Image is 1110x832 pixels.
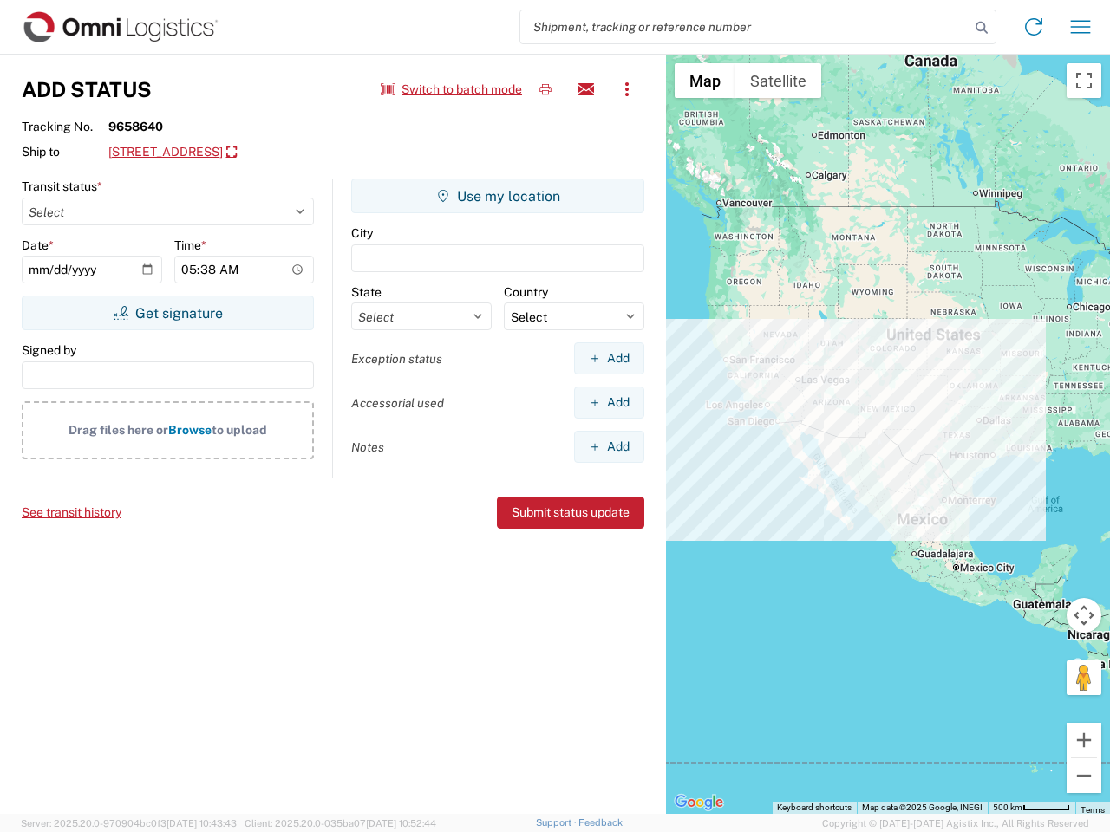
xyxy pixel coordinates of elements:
[108,119,163,134] strong: 9658640
[578,817,623,828] a: Feedback
[497,497,644,529] button: Submit status update
[22,77,152,102] h3: Add Status
[22,237,54,253] label: Date
[351,395,444,411] label: Accessorial used
[1067,63,1101,98] button: Toggle fullscreen view
[1067,758,1101,793] button: Zoom out
[822,816,1089,831] span: Copyright © [DATE]-[DATE] Agistix Inc., All Rights Reserved
[993,803,1022,812] span: 500 km
[366,818,436,829] span: [DATE] 10:52:44
[1067,598,1101,633] button: Map camera controls
[536,817,579,828] a: Support
[777,802,852,814] button: Keyboard shortcuts
[22,342,76,358] label: Signed by
[168,423,212,437] span: Browse
[574,342,644,374] button: Add
[351,284,382,300] label: State
[1081,805,1105,815] a: Terms
[988,802,1075,814] button: Map Scale: 500 km per 51 pixels
[670,791,728,814] a: Open this area in Google Maps (opens a new window)
[22,296,314,330] button: Get signature
[351,351,442,367] label: Exception status
[351,439,384,455] label: Notes
[574,387,644,419] button: Add
[381,75,522,104] button: Switch to batch mode
[862,803,983,812] span: Map data ©2025 Google, INEGI
[22,144,108,159] span: Ship to
[108,138,237,167] a: [STREET_ADDRESS]
[212,423,267,437] span: to upload
[351,179,644,213] button: Use my location
[1067,723,1101,757] button: Zoom in
[21,818,237,829] span: Server: 2025.20.0-970904bc0f3
[520,10,970,43] input: Shipment, tracking or reference number
[69,423,168,437] span: Drag files here or
[166,818,237,829] span: [DATE] 10:43:43
[1067,660,1101,695] button: Drag Pegman onto the map to open Street View
[351,225,373,241] label: City
[22,119,108,134] span: Tracking No.
[574,431,644,463] button: Add
[22,179,102,194] label: Transit status
[670,791,728,814] img: Google
[245,818,436,829] span: Client: 2025.20.0-035ba07
[675,63,735,98] button: Show street map
[22,498,121,527] button: See transit history
[174,237,206,253] label: Time
[504,284,548,300] label: Country
[735,63,821,98] button: Show satellite imagery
